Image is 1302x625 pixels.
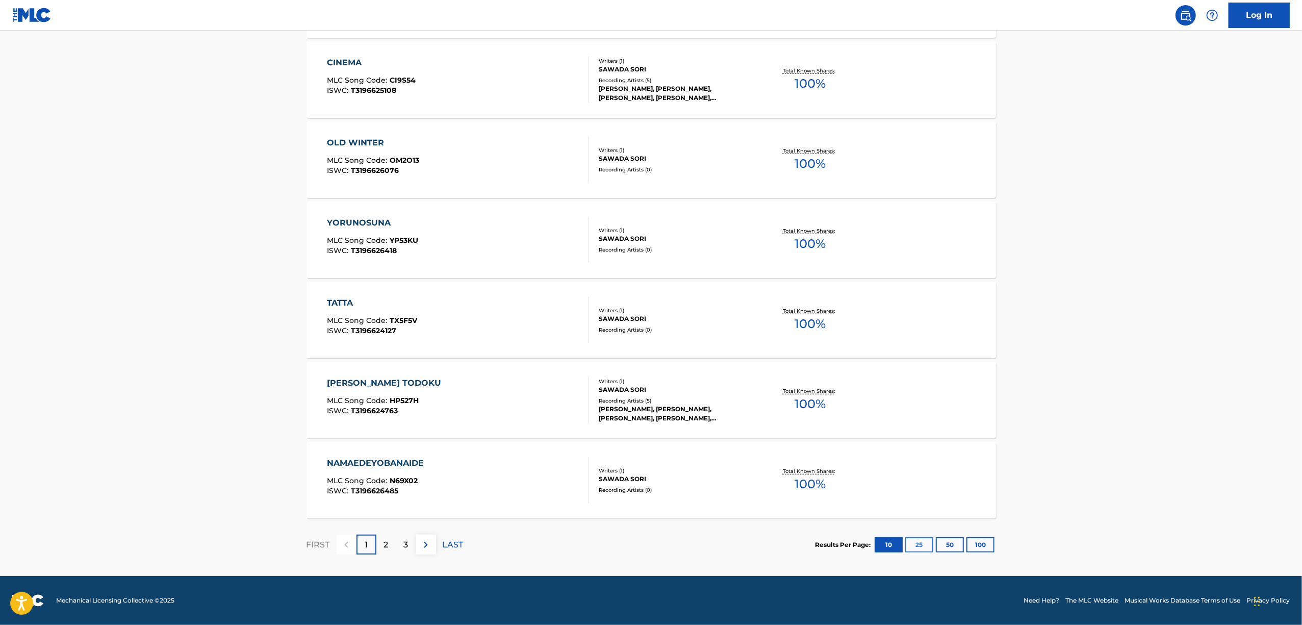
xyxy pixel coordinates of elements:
a: YORUNOSUNAMLC Song Code:YP53KUISWC:T3196626418Writers (1)SAWADA SORIRecording Artists (0)Total Kn... [307,202,996,278]
span: MLC Song Code : [327,76,390,85]
a: Musical Works Database Terms of Use [1125,596,1240,605]
div: [PERSON_NAME], [PERSON_NAME], [PERSON_NAME], [PERSON_NAME], [PERSON_NAME] [599,405,753,423]
div: [PERSON_NAME], [PERSON_NAME], [PERSON_NAME], [PERSON_NAME], [PERSON_NAME] [599,84,753,103]
span: ISWC : [327,86,351,95]
p: 3 [404,539,409,551]
a: Log In [1229,3,1290,28]
img: help [1206,9,1218,21]
p: Total Known Shares: [783,307,837,315]
p: Total Known Shares: [783,147,837,155]
span: MLC Song Code : [327,316,390,325]
span: T3196624127 [351,326,396,335]
img: MLC Logo [12,8,52,22]
a: CINEMAMLC Song Code:CI9S54ISWC:T3196625108Writers (1)SAWADA SORIRecording Artists (5)[PERSON_NAME... [307,41,996,118]
a: [PERSON_NAME] TODOKUMLC Song Code:HP527HISWC:T3196624763Writers (1)SAWADA SORIRecording Artists (... [307,362,996,438]
span: ISWC : [327,486,351,495]
span: MLC Song Code : [327,156,390,165]
div: Recording Artists ( 0 ) [599,486,753,494]
div: Writers ( 1 ) [599,57,753,65]
div: OLD WINTER [327,137,419,149]
span: N69X02 [390,476,418,485]
div: Writers ( 1 ) [599,378,753,385]
span: TX5F5V [390,316,417,325]
span: T3196626418 [351,246,397,255]
span: YP53KU [390,236,418,245]
img: logo [12,594,44,607]
span: T3196625108 [351,86,396,95]
a: Privacy Policy [1246,596,1290,605]
p: Total Known Shares: [783,67,837,74]
div: SAWADA SORI [599,314,753,323]
div: Recording Artists ( 0 ) [599,246,753,254]
div: Recording Artists ( 5 ) [599,397,753,405]
a: TATTAMLC Song Code:TX5F5VISWC:T3196624127Writers (1)SAWADA SORIRecording Artists (0)Total Known S... [307,282,996,358]
button: 25 [905,537,933,553]
span: ISWC : [327,406,351,415]
p: 2 [384,539,389,551]
div: SAWADA SORI [599,154,753,163]
span: 100 % [795,315,826,333]
div: SAWADA SORI [599,65,753,74]
a: Public Search [1176,5,1196,26]
span: T3196624763 [351,406,398,415]
div: Recording Artists ( 0 ) [599,166,753,173]
span: 100 % [795,74,826,93]
div: NAMAEDEYOBANAIDE [327,457,429,469]
div: SAWADA SORI [599,234,753,243]
span: 100 % [795,395,826,413]
p: Total Known Shares: [783,227,837,235]
a: OLD WINTERMLC Song Code:OM2O13ISWC:T3196626076Writers (1)SAWADA SORIRecording Artists (0)Total Kn... [307,121,996,198]
div: YORUNOSUNA [327,217,418,229]
img: right [420,539,432,551]
span: ISWC : [327,166,351,175]
span: T3196626076 [351,166,399,175]
img: search [1180,9,1192,21]
p: 1 [365,539,368,551]
div: SAWADA SORI [599,474,753,484]
span: MLC Song Code : [327,476,390,485]
span: 100 % [795,235,826,253]
span: T3196626485 [351,486,398,495]
div: Help [1202,5,1222,26]
div: Recording Artists ( 0 ) [599,326,753,334]
div: CINEMA [327,57,416,69]
span: Mechanical Licensing Collective © 2025 [56,596,174,605]
div: Recording Artists ( 5 ) [599,77,753,84]
a: The MLC Website [1065,596,1118,605]
p: Total Known Shares: [783,467,837,475]
iframe: Chat Widget [1251,576,1302,625]
div: Writers ( 1 ) [599,467,753,474]
button: 10 [875,537,903,553]
button: 50 [936,537,964,553]
span: ISWC : [327,326,351,335]
span: CI9S54 [390,76,416,85]
span: 100 % [795,475,826,493]
div: Writers ( 1 ) [599,227,753,234]
button: 100 [966,537,994,553]
p: Total Known Shares: [783,387,837,395]
div: Writers ( 1 ) [599,307,753,314]
div: TATTA [327,297,417,309]
span: ISWC : [327,246,351,255]
div: Writers ( 1 ) [599,146,753,154]
a: Need Help? [1024,596,1059,605]
a: NAMAEDEYOBANAIDEMLC Song Code:N69X02ISWC:T3196626485Writers (1)SAWADA SORIRecording Artists (0)To... [307,442,996,518]
div: Drag [1254,586,1260,617]
span: HP527H [390,396,419,405]
p: FIRST [307,539,330,551]
span: 100 % [795,155,826,173]
span: MLC Song Code : [327,236,390,245]
div: [PERSON_NAME] TODOKU [327,377,446,389]
span: MLC Song Code : [327,396,390,405]
span: OM2O13 [390,156,419,165]
p: LAST [443,539,464,551]
div: SAWADA SORI [599,385,753,394]
p: Results Per Page: [815,540,874,549]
